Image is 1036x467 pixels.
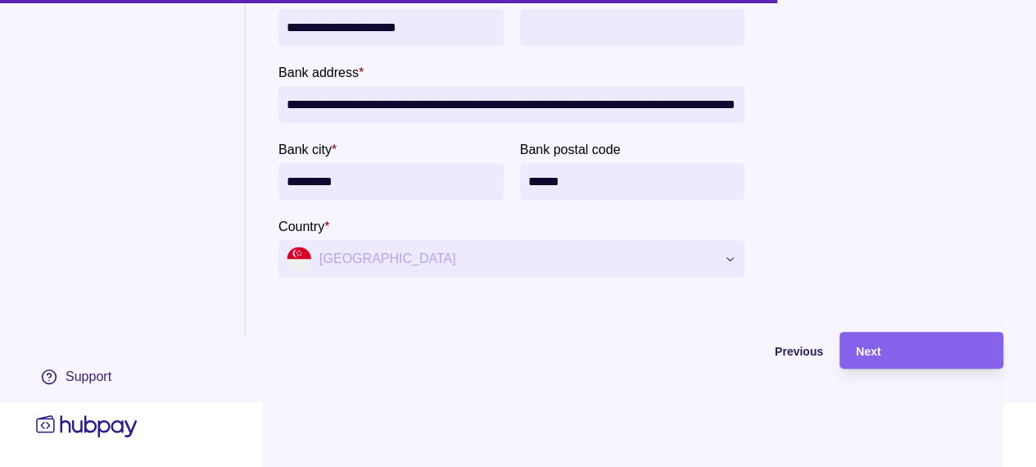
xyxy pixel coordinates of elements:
[775,345,823,358] span: Previous
[33,360,141,394] a: Support
[520,143,621,156] p: Bank postal code
[287,86,742,123] input: Bank address
[528,163,737,200] input: Bank postal code
[520,139,621,159] label: Bank postal code
[528,9,737,46] input: Bank province
[287,9,495,46] input: bankName
[287,163,495,200] input: Bank city
[66,368,111,386] div: Support
[278,216,329,236] label: Country
[278,66,359,79] p: Bank address
[839,332,1003,369] button: Next
[856,345,880,358] span: Next
[659,332,823,369] button: Previous
[278,62,364,82] label: Bank address
[278,143,332,156] p: Bank city
[278,139,337,159] label: Bank city
[278,220,324,233] p: Country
